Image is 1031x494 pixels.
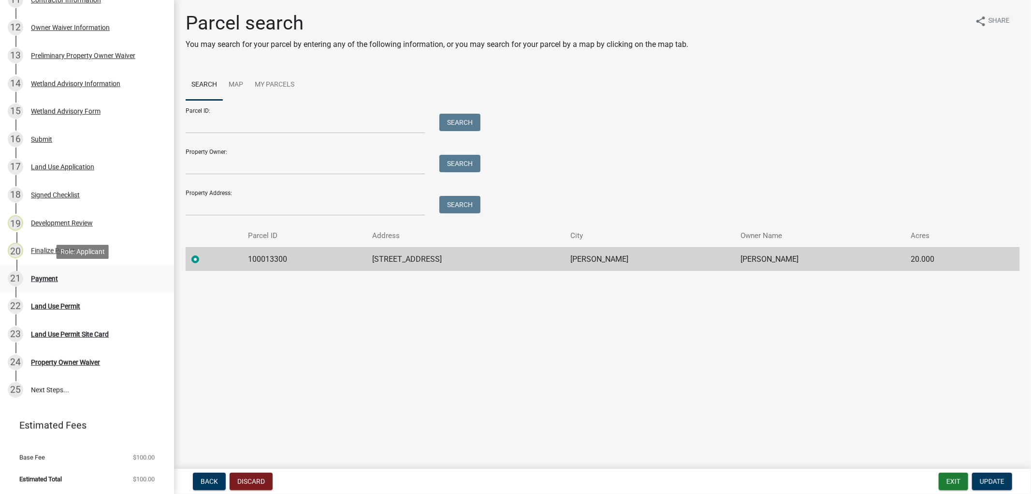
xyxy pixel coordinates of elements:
[8,104,23,119] div: 15
[366,225,565,247] th: Address
[186,12,688,35] h1: Parcel search
[8,20,23,35] div: 12
[8,187,23,203] div: 18
[31,275,58,282] div: Payment
[366,247,565,271] td: [STREET_ADDRESS]
[133,476,155,482] span: $100.00
[439,196,480,213] button: Search
[19,454,45,461] span: Base Fee
[8,76,23,91] div: 14
[8,327,23,342] div: 23
[967,12,1017,30] button: shareShare
[31,192,80,198] div: Signed Checklist
[19,476,62,482] span: Estimated Total
[8,355,23,370] div: 24
[31,164,94,170] div: Land Use Application
[186,70,223,101] a: Search
[8,132,23,147] div: 16
[939,473,968,490] button: Exit
[230,473,273,490] button: Discard
[8,159,23,175] div: 17
[31,220,93,226] div: Development Review
[242,247,366,271] td: 100013300
[439,155,480,172] button: Search
[31,303,80,310] div: Land Use Permit
[31,80,120,87] div: Wetland Advisory Information
[133,454,155,461] span: $100.00
[242,225,366,247] th: Parcel ID
[565,225,735,247] th: City
[31,331,109,338] div: Land Use Permit Site Card
[980,478,1004,485] span: Update
[565,247,735,271] td: [PERSON_NAME]
[249,70,300,101] a: My Parcels
[193,473,226,490] button: Back
[905,225,991,247] th: Acres
[8,382,23,398] div: 25
[31,52,135,59] div: Preliminary Property Owner Waiver
[223,70,249,101] a: Map
[8,48,23,63] div: 13
[735,225,905,247] th: Owner Name
[972,473,1012,490] button: Update
[8,416,159,435] a: Estimated Fees
[201,478,218,485] span: Back
[31,136,52,143] div: Submit
[975,15,987,27] i: share
[8,299,23,314] div: 22
[8,243,23,258] div: 20
[439,114,480,131] button: Search
[31,247,75,254] div: Finalize Permit
[735,247,905,271] td: [PERSON_NAME]
[31,108,101,115] div: Wetland Advisory Form
[988,15,1010,27] span: Share
[905,247,991,271] td: 20.000
[8,215,23,231] div: 19
[31,359,100,366] div: Property Owner Waiver
[8,271,23,286] div: 21
[186,39,688,50] p: You may search for your parcel by entering any of the following information, or you may search fo...
[57,245,109,259] div: Role: Applicant
[31,24,110,31] div: Owner Waiver Information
